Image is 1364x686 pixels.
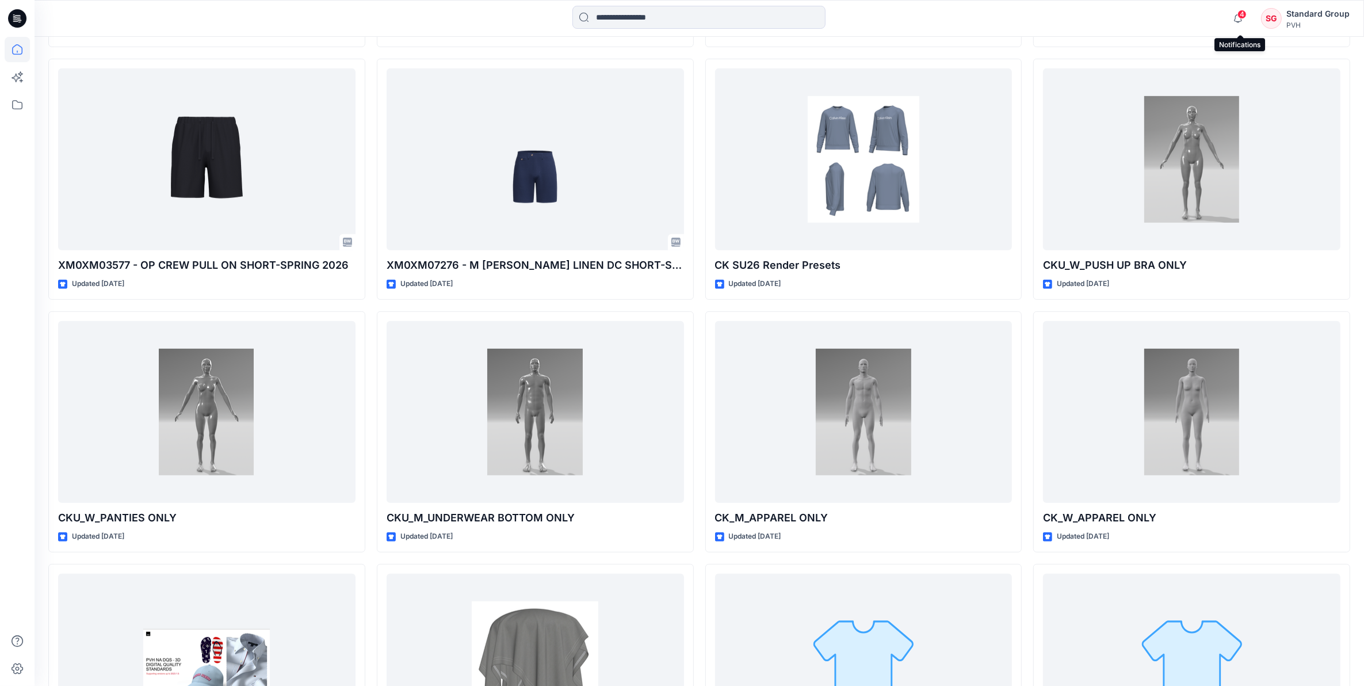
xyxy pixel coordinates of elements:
[729,278,781,290] p: Updated [DATE]
[58,321,356,504] a: CKU_W_PANTIES ONLY
[387,257,684,273] p: XM0XM07276 - M [PERSON_NAME] LINEN DC SHORT-SPRING 2026
[1043,257,1340,273] p: CKU_W_PUSH UP BRA ONLY
[1043,321,1340,504] a: CK_W_APPAREL ONLY
[58,510,356,526] p: CKU_W_PANTIES ONLY
[387,68,684,251] a: XM0XM07276 - M RILEY LINEN DC SHORT-SPRING 2026
[387,321,684,504] a: CKU_M_UNDERWEAR BOTTOM ONLY
[715,68,1013,251] a: CK SU26 Render Presets
[1261,8,1282,29] div: SG
[1057,531,1109,543] p: Updated [DATE]
[387,510,684,526] p: CKU_M_UNDERWEAR BOTTOM ONLY
[715,510,1013,526] p: CK_M_APPAREL ONLY
[58,68,356,251] a: XM0XM03577 - OP CREW PULL ON SHORT-SPRING 2026
[72,278,124,290] p: Updated [DATE]
[72,531,124,543] p: Updated [DATE]
[1286,7,1350,21] div: Standard Group
[400,278,453,290] p: Updated [DATE]
[1286,21,1350,29] div: PVH
[1057,278,1109,290] p: Updated [DATE]
[1237,10,1247,19] span: 4
[1043,68,1340,251] a: CKU_W_PUSH UP BRA ONLY
[58,257,356,273] p: XM0XM03577 - OP CREW PULL ON SHORT-SPRING 2026
[1043,510,1340,526] p: CK_W_APPAREL ONLY
[715,321,1013,504] a: CK_M_APPAREL ONLY
[715,257,1013,273] p: CK SU26 Render Presets
[400,531,453,543] p: Updated [DATE]
[729,531,781,543] p: Updated [DATE]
